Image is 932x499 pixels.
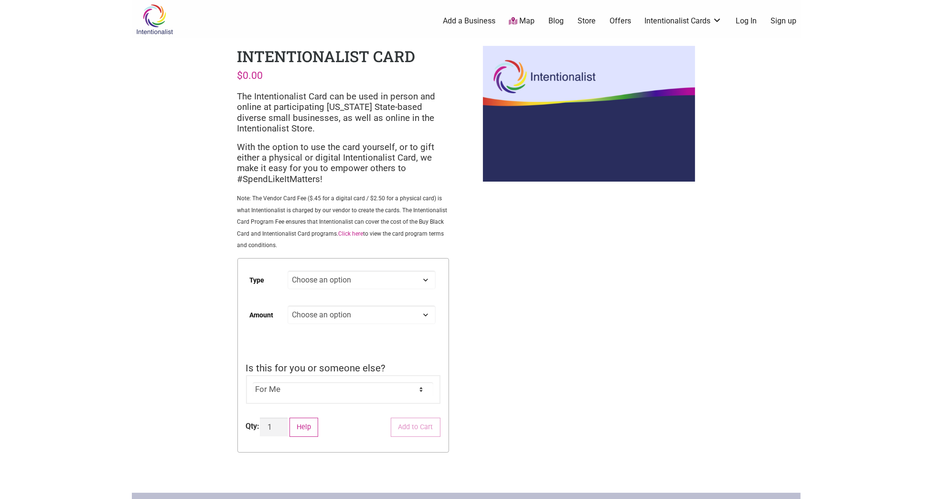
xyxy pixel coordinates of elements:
span: Note: The Vendor Card Fee ($.45 for a digital card / $2.50 for a physical card) is what Intention... [237,195,448,249]
h1: Intentionalist Card [237,46,416,66]
bdi: 0.00 [237,69,263,81]
button: Add to Cart [391,418,440,437]
img: Intentionalist [132,4,177,35]
p: The Intentionalist Card can be used in person and online at participating [US_STATE] State-based ... [237,91,449,134]
button: Help [289,418,319,437]
img: Intentionalist Card [483,46,695,182]
a: Offers [610,16,631,26]
select: Is this for you or someone else? [253,382,433,397]
a: Map [509,16,535,27]
div: Qty: [246,421,260,432]
p: With the option to use the card yourself, or to gift either a physical or digital Intentionalist ... [237,142,449,185]
a: Sign up [771,16,796,26]
label: Amount [250,304,274,326]
input: Product quantity [260,418,288,436]
a: Log In [736,16,757,26]
span: $ [237,69,243,81]
a: Intentionalist Cards [645,16,722,26]
a: Blog [548,16,564,26]
label: Type [250,270,265,291]
span: Is this for you or someone else? [246,362,386,374]
a: Add a Business [443,16,495,26]
a: Store [578,16,596,26]
a: Click here [339,230,364,237]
